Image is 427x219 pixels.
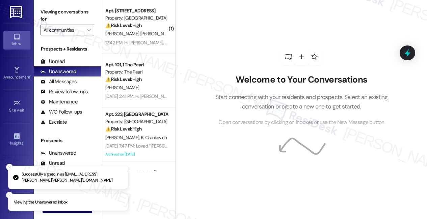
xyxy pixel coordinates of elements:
strong: ⚠️ Risk Level: High [105,22,142,28]
span: [PERSON_NAME] [105,85,139,91]
div: Maintenance [41,98,78,105]
div: Property: The Pearl [105,68,168,75]
div: Property: [GEOGRAPHIC_DATA] [105,14,168,22]
div: Property: [GEOGRAPHIC_DATA] [105,118,168,125]
div: Unread [41,160,65,167]
label: Viewing conversations for [41,7,94,25]
div: WO Follow-ups [41,108,82,116]
div: Apt. 223, [GEOGRAPHIC_DATA] [105,111,168,118]
div: Prospects + Residents [34,45,101,53]
a: Site Visit • [3,97,30,116]
p: Successfully signed in as [EMAIL_ADDRESS][PERSON_NAME][PERSON_NAME][DOMAIN_NAME] [22,171,123,183]
div: Unanswered [41,150,76,157]
input: All communities [44,25,83,35]
span: Open conversations by clicking on inboxes or use the New Message button [218,118,384,127]
p: Viewing the Unanswered inbox [14,199,68,206]
div: [DATE] 2:41 PM: Hi [PERSON_NAME] can you put me contact with the property manager of the Pearl? [105,93,302,99]
div: Unanswered [41,68,76,75]
span: K. Crankovich [141,134,167,140]
div: Apt. [STREET_ADDRESS] [105,169,168,176]
span: [PERSON_NAME] [PERSON_NAME] [105,31,176,37]
div: Review follow-ups [41,88,88,95]
a: Buildings [3,163,30,182]
img: ResiDesk Logo [10,6,24,18]
div: Prospects [34,137,101,144]
h2: Welcome to Your Conversations [205,74,398,85]
span: • [30,74,31,79]
strong: ⚠️ Risk Level: High [105,76,142,82]
span: [PERSON_NAME] [105,134,141,140]
strong: ⚠️ Risk Level: High [105,126,142,132]
div: Unread [41,58,65,65]
span: • [24,107,25,112]
a: Leads [3,197,30,215]
i:  [87,27,90,33]
button: Close toast [6,192,13,198]
div: Archived on [DATE] [105,150,168,159]
span: • [23,140,24,145]
div: Apt. 101, 1 The Pearl [105,61,168,68]
a: Insights • [3,130,30,149]
a: Inbox [3,31,30,49]
p: Start connecting with your residents and prospects. Select an existing conversation or create a n... [205,92,398,112]
div: Apt. [STREET_ADDRESS] [105,7,168,14]
div: All Messages [41,78,77,85]
div: [DATE] 7:47 PM: Loved “[PERSON_NAME] ([GEOGRAPHIC_DATA]): Thank you for the update! If you need a... [105,143,422,149]
div: Escalate [41,119,67,126]
button: Close toast [6,164,13,170]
